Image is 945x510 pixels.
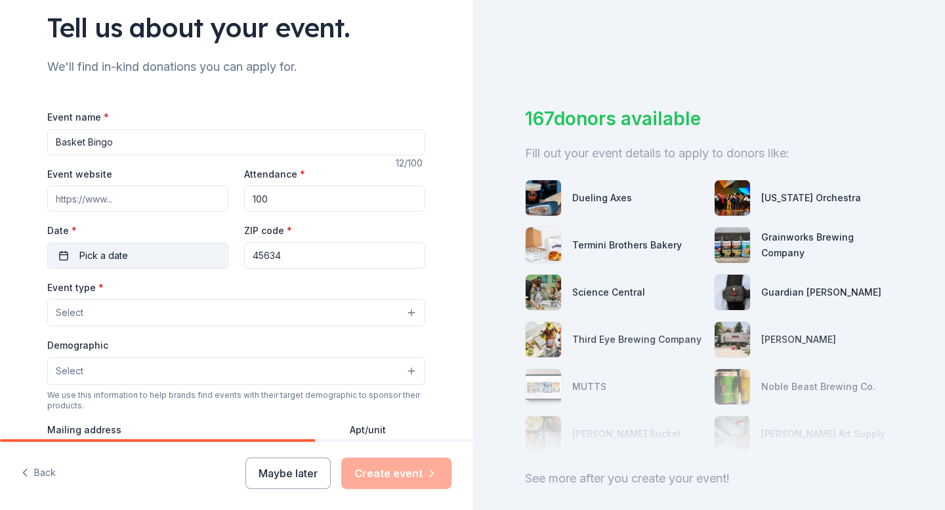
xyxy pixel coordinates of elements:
[244,243,425,269] input: 12345 (U.S. only)
[761,229,892,261] div: Grainworks Brewing Company
[47,423,121,437] label: Mailing address
[526,180,561,216] img: photo for Dueling Axes
[47,339,108,352] label: Demographic
[47,111,109,124] label: Event name
[396,155,425,171] div: 12 /100
[47,243,228,269] button: Pick a date
[245,458,331,489] button: Maybe later
[350,423,386,437] label: Apt/unit
[47,224,228,237] label: Date
[47,186,228,212] input: https://www...
[47,390,425,411] div: We use this information to help brands find events with their target demographic to sponsor their...
[572,237,682,253] div: Termini Brothers Bakery
[525,468,892,489] div: See more after you create your event!
[572,190,632,206] div: Dueling Axes
[761,284,881,300] div: Guardian [PERSON_NAME]
[79,248,128,264] span: Pick a date
[47,56,425,77] div: We'll find in-kind donations you can apply for.
[21,460,56,487] button: Back
[526,275,561,310] img: photo for Science Central
[761,190,861,206] div: [US_STATE] Orchestra
[525,105,892,132] div: 167 donors available
[244,224,292,237] label: ZIP code
[47,281,104,294] label: Event type
[572,284,645,300] div: Science Central
[56,305,83,321] span: Select
[244,186,425,212] input: 20
[526,227,561,263] img: photo for Termini Brothers Bakery
[47,168,112,181] label: Event website
[525,143,892,164] div: Fill out your event details to apply to donors like:
[715,227,750,263] img: photo for Grainworks Brewing Company
[715,275,750,310] img: photo for Guardian Angel Device
[715,180,750,216] img: photo for Minnesota Orchestra
[47,357,425,385] button: Select
[47,129,425,155] input: Spring Fundraiser
[244,168,305,181] label: Attendance
[47,9,425,46] div: Tell us about your event.
[56,363,83,379] span: Select
[47,299,425,326] button: Select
